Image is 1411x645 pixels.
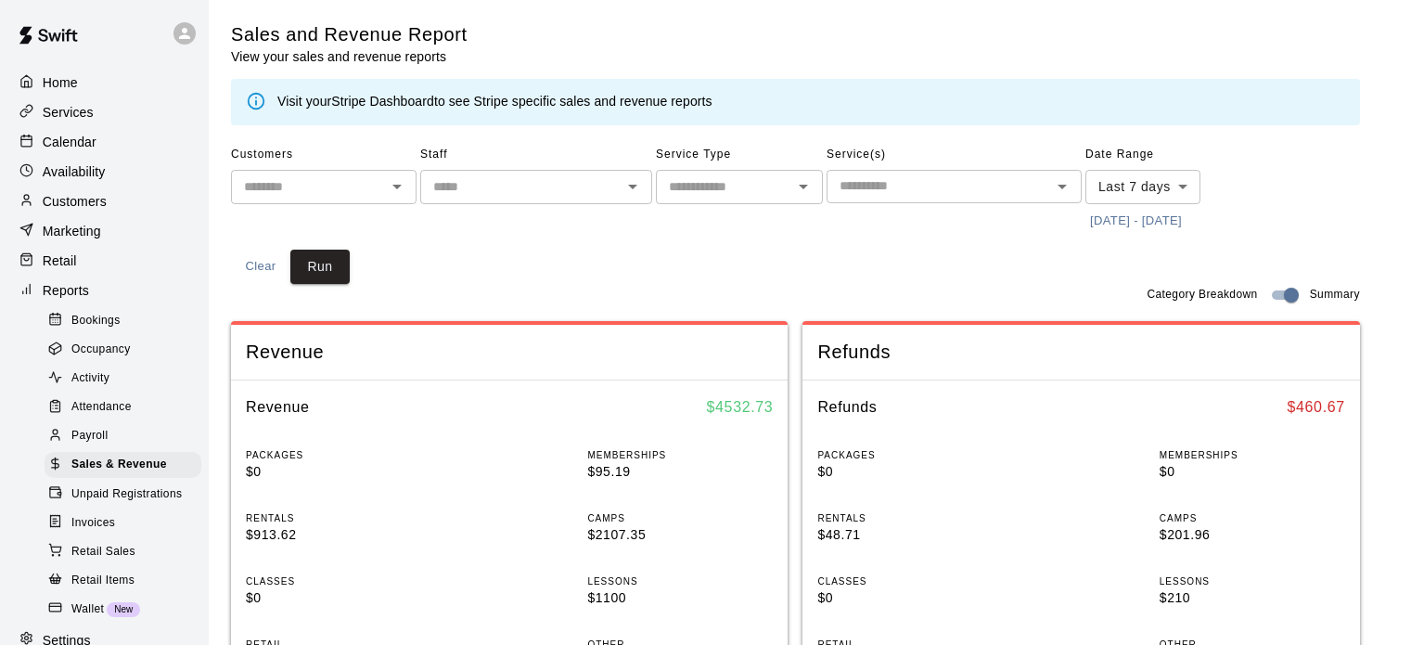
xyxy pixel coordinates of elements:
[45,422,209,451] a: Payroll
[1049,174,1075,200] button: Open
[45,365,209,393] a: Activity
[15,158,194,186] a: Availability
[15,187,194,215] a: Customers
[231,47,468,66] p: View your sales and revenue reports
[43,192,107,211] p: Customers
[45,482,201,508] div: Unpaid Registrations
[45,568,201,594] div: Retail Items
[817,462,1003,482] p: $0
[71,312,121,330] span: Bookings
[15,247,194,275] a: Retail
[587,588,773,608] p: $1100
[817,340,1344,365] span: Refunds
[43,252,77,270] p: Retail
[45,451,209,480] a: Sales & Revenue
[817,448,1003,462] p: PACKAGES
[43,162,106,181] p: Availability
[817,395,877,419] h6: Refunds
[43,103,94,122] p: Services
[1147,286,1257,304] span: Category Breakdown
[71,369,109,388] span: Activity
[817,511,1003,525] p: RENTALS
[45,510,201,536] div: Invoices
[1085,207,1187,236] button: [DATE] - [DATE]
[1160,462,1345,482] p: $0
[231,22,468,47] h5: Sales and Revenue Report
[1085,170,1200,204] div: Last 7 days
[45,308,201,334] div: Bookings
[71,600,104,619] span: Wallet
[15,98,194,126] a: Services
[71,456,167,474] span: Sales & Revenue
[1310,286,1360,304] span: Summary
[43,281,89,300] p: Reports
[15,277,194,304] a: Reports
[71,398,132,417] span: Attendance
[71,572,135,590] span: Retail Items
[827,140,1082,170] span: Service(s)
[290,250,350,284] button: Run
[620,174,646,200] button: Open
[1160,588,1345,608] p: $210
[1160,448,1345,462] p: MEMBERSHIPS
[246,525,431,545] p: $913.62
[246,395,310,419] h6: Revenue
[43,133,96,151] p: Calendar
[656,140,823,170] span: Service Type
[45,566,209,595] a: Retail Items
[246,574,431,588] p: CLASSES
[45,597,201,623] div: WalletNew
[45,335,209,364] a: Occupancy
[246,462,431,482] p: $0
[1160,574,1345,588] p: LESSONS
[45,337,201,363] div: Occupancy
[71,514,115,533] span: Invoices
[587,574,773,588] p: LESSONS
[817,574,1003,588] p: CLASSES
[1287,395,1344,419] h6: $ 460.67
[45,539,201,565] div: Retail Sales
[420,140,652,170] span: Staff
[45,393,209,422] a: Attendance
[45,423,201,449] div: Payroll
[71,341,131,359] span: Occupancy
[15,128,194,156] a: Calendar
[587,462,773,482] p: $95.19
[1160,525,1345,545] p: $201.96
[331,94,434,109] a: Stripe Dashboard
[107,604,140,614] span: New
[790,174,816,200] button: Open
[45,595,209,624] a: WalletNew
[71,427,108,445] span: Payroll
[231,140,417,170] span: Customers
[817,588,1003,608] p: $0
[45,537,209,566] a: Retail Sales
[246,448,431,462] p: PACKAGES
[45,306,209,335] a: Bookings
[817,525,1003,545] p: $48.71
[15,69,194,97] a: Home
[71,485,182,504] span: Unpaid Registrations
[246,340,773,365] span: Revenue
[246,511,431,525] p: RENTALS
[277,92,712,112] div: Visit your to see Stripe specific sales and revenue reports
[45,366,201,392] div: Activity
[707,395,774,419] h6: $ 4532.73
[45,480,209,509] a: Unpaid Registrations
[43,222,101,240] p: Marketing
[45,452,201,478] div: Sales & Revenue
[587,525,773,545] p: $2107.35
[246,588,431,608] p: $0
[45,394,201,420] div: Attendance
[587,448,773,462] p: MEMBERSHIPS
[15,217,194,245] a: Marketing
[1160,511,1345,525] p: CAMPS
[71,543,135,561] span: Retail Sales
[587,511,773,525] p: CAMPS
